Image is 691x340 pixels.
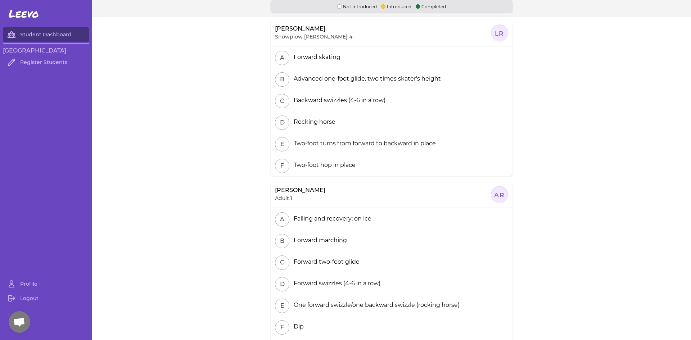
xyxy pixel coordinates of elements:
p: [PERSON_NAME] [275,24,325,33]
button: C [275,94,289,108]
span: Leevo [9,7,39,20]
button: E [275,299,289,313]
h3: [GEOGRAPHIC_DATA] [3,46,89,55]
p: Adult 1 [275,195,292,202]
a: Student Dashboard [3,27,89,42]
div: Forward marching [291,236,347,245]
div: Forward skating [291,53,340,62]
button: E [275,137,289,151]
button: A [275,51,289,65]
p: [PERSON_NAME] [275,186,325,195]
button: C [275,255,289,270]
button: D [275,115,289,130]
button: F [275,159,289,173]
p: Completed [416,3,446,10]
button: B [275,72,289,87]
button: F [275,320,289,335]
a: Logout [3,291,89,305]
div: Forward two-foot glide [291,258,360,266]
div: One forward swizzle/one backward swizzle (rocking horse) [291,301,460,309]
div: Rocking horse [291,118,335,126]
button: B [275,234,289,248]
a: Profile [3,277,89,291]
div: Falling and recovery; on ice [291,214,371,223]
p: Introduced [381,3,411,10]
div: Two-foot turns from forward to backward in place [291,139,436,148]
div: Two-foot hop in place [291,161,356,169]
div: Forward swizzles (4-6 in a row) [291,279,380,288]
a: Open chat [9,311,30,333]
p: Not Introduced [337,3,377,10]
button: A [275,212,289,227]
div: Backward swizzles (4-6 in a row) [291,96,385,105]
button: D [275,277,289,291]
div: Advanced one-foot glide, two times skater's height [291,74,441,83]
a: Register Students [3,55,89,69]
div: Dip [291,322,304,331]
p: Snowplow [PERSON_NAME] 4 [275,33,352,40]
